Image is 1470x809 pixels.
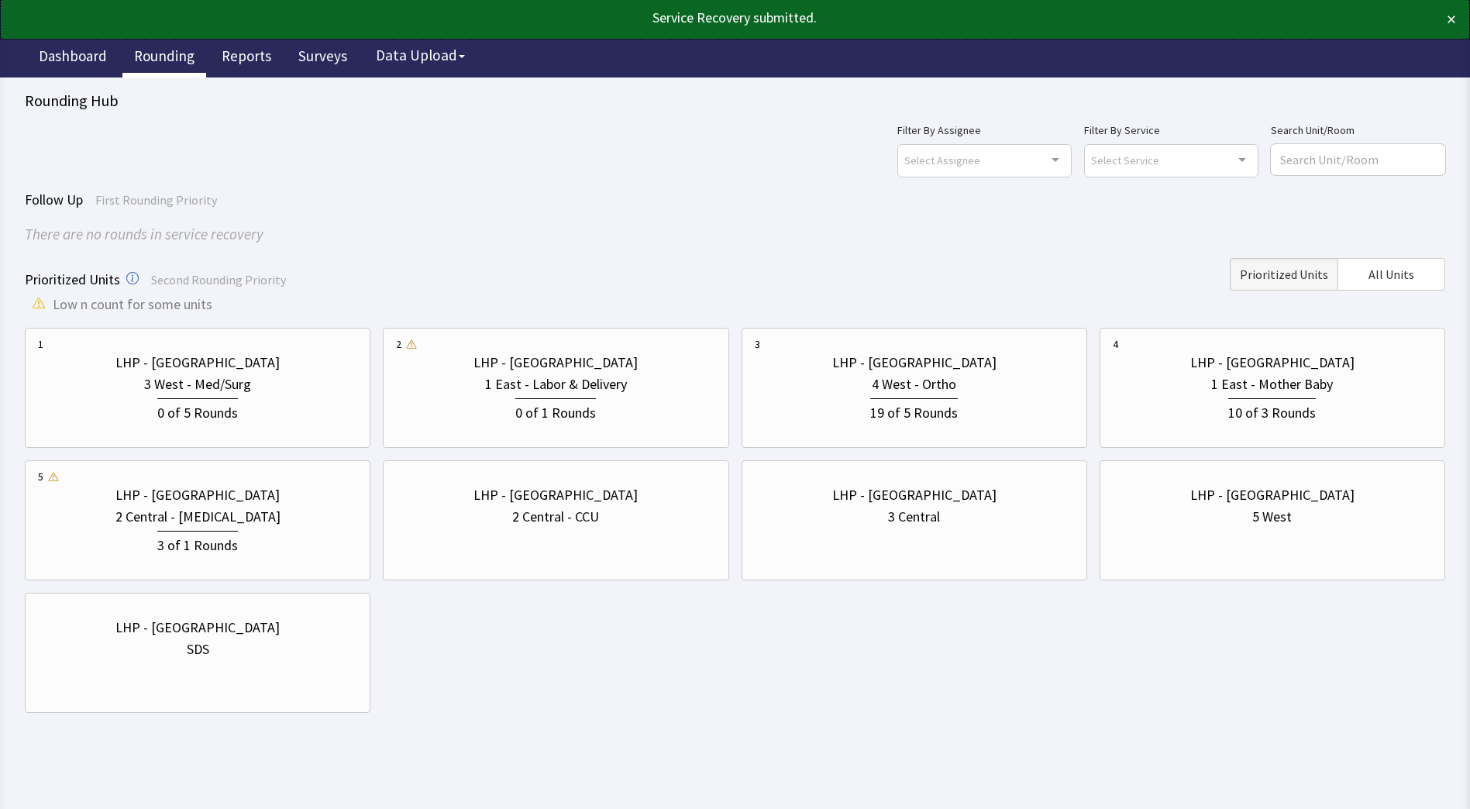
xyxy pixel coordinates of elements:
[115,506,281,528] div: 2 Central - [MEDICAL_DATA]
[38,469,43,484] div: 5
[1368,265,1414,284] span: All Units
[1091,151,1159,169] span: Select Service
[485,374,627,395] div: 1 East - Labor & Delivery
[1337,258,1445,291] button: All Units
[144,374,251,395] div: 3 West - Med/Surg
[832,352,997,374] div: LHP - [GEOGRAPHIC_DATA]
[1211,374,1333,395] div: 1 East - Mother Baby
[904,151,980,169] span: Select Assignee
[27,39,119,77] a: Dashboard
[1271,121,1445,139] label: Search Unit/Room
[210,39,283,77] a: Reports
[122,39,206,77] a: Rounding
[151,272,286,287] span: Second Rounding Priority
[38,336,43,352] div: 1
[473,484,638,506] div: LHP - [GEOGRAPHIC_DATA]
[1228,398,1316,424] div: 10 of 3 Rounds
[755,336,760,352] div: 3
[515,398,596,424] div: 0 of 1 Rounds
[1252,506,1292,528] div: 5 West
[25,270,120,288] span: Prioritized Units
[872,374,956,395] div: 4 West - Ortho
[897,121,1072,139] label: Filter By Assignee
[115,352,280,374] div: LHP - [GEOGRAPHIC_DATA]
[367,41,474,70] button: Data Upload
[25,189,1445,211] div: Follow Up
[95,192,217,208] span: First Rounding Priority
[25,90,1445,112] div: Rounding Hub
[832,484,997,506] div: LHP - [GEOGRAPHIC_DATA]
[157,398,238,424] div: 0 of 5 Rounds
[1113,336,1118,352] div: 4
[512,506,599,528] div: 2 Central - CCU
[1084,121,1258,139] label: Filter By Service
[53,294,212,315] span: Low n count for some units
[1240,265,1328,284] span: Prioritized Units
[157,531,238,556] div: 3 of 1 Rounds
[1190,484,1355,506] div: LHP - [GEOGRAPHIC_DATA]
[287,39,359,77] a: Surveys
[115,617,280,639] div: LHP - [GEOGRAPHIC_DATA]
[14,7,1312,29] div: Service Recovery submitted.
[870,398,958,424] div: 19 of 5 Rounds
[1190,352,1355,374] div: LHP - [GEOGRAPHIC_DATA]
[1230,258,1337,291] button: Prioritized Units
[473,352,638,374] div: LHP - [GEOGRAPHIC_DATA]
[25,223,1445,246] div: There are no rounds in service recovery
[187,639,209,660] div: SDS
[115,484,280,506] div: LHP - [GEOGRAPHIC_DATA]
[396,336,401,352] div: 2
[1271,144,1445,175] input: Search Unit/Room
[1447,7,1456,32] button: ×
[888,506,940,528] div: 3 Central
